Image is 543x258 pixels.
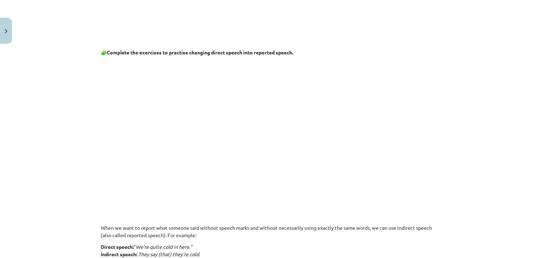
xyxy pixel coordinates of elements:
[138,251,200,257] em: They say (that) they’re cold.
[136,244,192,250] em: We’re quite cold in here.”
[101,251,137,257] strong: Indirect speech:
[5,29,7,34] img: icon-close-lesson-0947bae3869378f0d4975bcd49f059093ad1ed9edebbc8119c70593378902aed.svg
[107,49,293,55] strong: Complete the exercises to practise changing direct speech into reported speech.
[101,49,442,56] p: 🧩
[101,224,442,239] p: When we want to report what someone said without speech marks and without necessarily using exact...
[101,244,134,250] strong: Direct speech:
[101,243,442,258] p: “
